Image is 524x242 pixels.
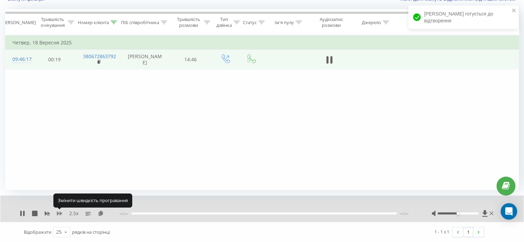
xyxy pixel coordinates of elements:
[362,20,381,25] div: Джерело
[408,6,518,29] div: [PERSON_NAME] готується до відтворення
[169,50,212,70] td: 14:46
[121,50,169,70] td: [PERSON_NAME]
[216,17,232,28] div: Тип дзвінка
[121,20,159,25] div: ПІБ співробітника
[33,50,76,70] td: 00:19
[78,20,109,25] div: Номер клієнта
[456,212,459,215] div: Accessibility label
[434,228,449,235] div: 1 - 1 з 1
[400,210,409,217] span: --:--
[501,203,517,220] div: Open Intercom Messenger
[243,20,257,25] div: Статус
[83,53,116,60] a: 380672863792
[53,193,132,207] div: Змінити швидкість програвання
[275,20,294,25] div: Ім'я пулу
[24,229,51,235] span: Відображати
[56,229,62,235] div: 25
[463,227,473,237] a: 1
[120,210,131,217] span: --:--
[69,210,79,217] span: 2.5 x
[512,8,516,14] button: close
[12,53,26,66] div: 09:46:17
[39,17,66,28] div: Тривалість очікування
[175,17,202,28] div: Тривалість розмови
[72,229,110,235] span: рядків на сторінці
[315,17,348,28] div: Аудіозапис розмови
[1,20,36,25] div: [PERSON_NAME]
